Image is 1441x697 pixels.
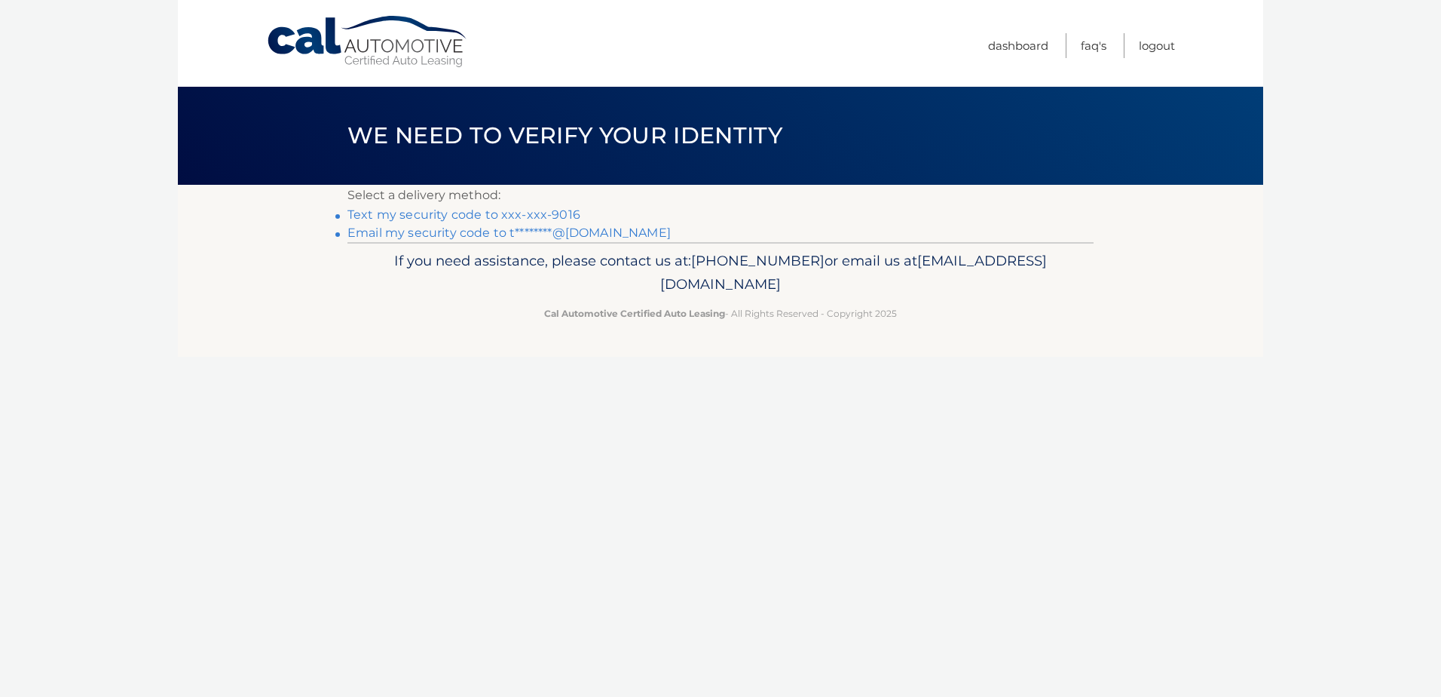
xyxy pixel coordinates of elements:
p: If you need assistance, please contact us at: or email us at [357,249,1084,297]
a: Email my security code to t********@[DOMAIN_NAME] [347,226,671,240]
span: [PHONE_NUMBER] [691,252,825,269]
strong: Cal Automotive Certified Auto Leasing [544,308,725,319]
span: We need to verify your identity [347,121,782,149]
p: Select a delivery method: [347,185,1094,206]
a: Logout [1139,33,1175,58]
p: - All Rights Reserved - Copyright 2025 [357,306,1084,321]
a: Dashboard [988,33,1048,58]
a: Text my security code to xxx-xxx-9016 [347,207,580,222]
a: FAQ's [1081,33,1106,58]
a: Cal Automotive [266,15,470,69]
